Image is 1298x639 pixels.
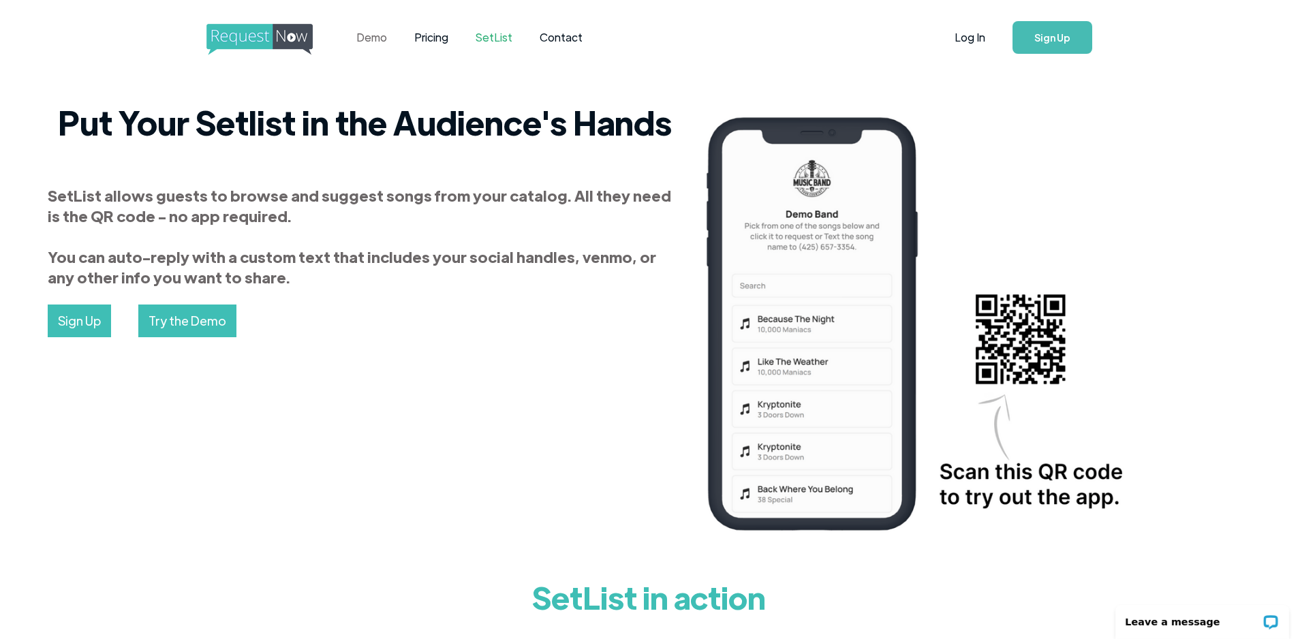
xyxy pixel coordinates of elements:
a: SetList [462,16,526,59]
a: Pricing [401,16,462,59]
h1: SetList in action [275,570,1024,624]
a: Try the Demo [138,305,236,337]
a: Contact [526,16,596,59]
a: Sign Up [1013,21,1092,54]
a: Log In [941,14,999,61]
a: Sign Up [48,305,111,337]
a: Demo [343,16,401,59]
iframe: LiveChat chat widget [1107,596,1298,639]
img: requestnow logo [206,24,338,55]
h2: Put Your Setlist in the Audience's Hands [48,102,682,142]
a: home [206,24,309,51]
strong: SetList allows guests to browse and suggest songs from your catalog. All they need is the QR code... [48,185,671,287]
